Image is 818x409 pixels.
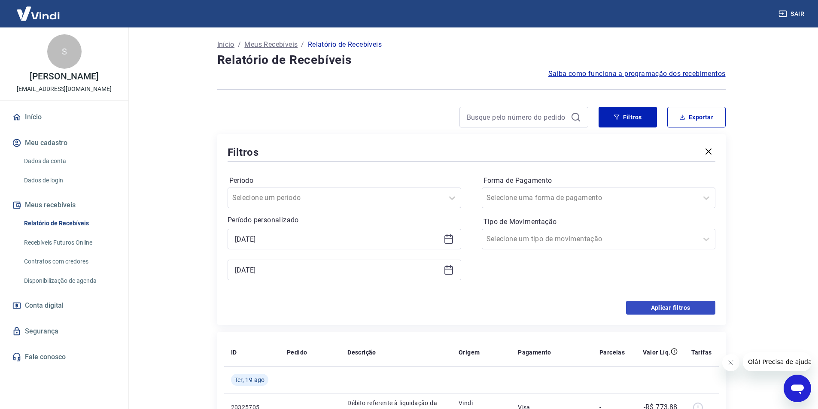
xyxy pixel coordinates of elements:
p: Descrição [347,348,376,357]
a: Saiba como funciona a programação dos recebimentos [548,69,726,79]
p: / [238,39,241,50]
p: / [301,39,304,50]
a: Disponibilização de agenda [21,272,118,290]
label: Forma de Pagamento [484,176,714,186]
button: Aplicar filtros [626,301,715,315]
img: Vindi [10,0,66,27]
a: Relatório de Recebíveis [21,215,118,232]
span: Olá! Precisa de ajuda? [5,6,72,13]
p: Valor Líq. [643,348,671,357]
p: Pagamento [518,348,551,357]
p: ID [231,348,237,357]
a: Conta digital [10,296,118,315]
h5: Filtros [228,145,259,159]
div: S [47,34,82,69]
label: Tipo de Movimentação [484,217,714,227]
a: Segurança [10,322,118,341]
button: Meus recebíveis [10,196,118,215]
button: Exportar [667,107,726,127]
h4: Relatório de Recebíveis [217,52,726,69]
p: Origem [459,348,480,357]
iframe: Botão para abrir a janela de mensagens [784,375,811,402]
p: Parcelas [599,348,625,357]
p: Período personalizado [228,215,461,225]
p: [PERSON_NAME] [30,72,98,81]
a: Início [10,108,118,127]
input: Data inicial [235,233,440,245]
a: Início [217,39,234,50]
a: Recebíveis Futuros Online [21,234,118,251]
p: Pedido [287,348,307,357]
button: Filtros [599,107,657,127]
span: Ter, 19 ago [234,376,265,384]
p: [EMAIL_ADDRESS][DOMAIN_NAME] [17,85,112,94]
iframe: Mensagem da empresa [743,352,811,371]
iframe: Fechar mensagem [722,354,739,371]
a: Fale conosco [10,348,118,367]
label: Período [229,176,459,186]
a: Dados de login [21,172,118,189]
button: Sair [777,6,808,22]
p: Relatório de Recebíveis [308,39,382,50]
span: Conta digital [25,300,64,312]
a: Meus Recebíveis [244,39,298,50]
a: Contratos com credores [21,253,118,270]
input: Data final [235,264,440,276]
p: Tarifas [691,348,712,357]
button: Meu cadastro [10,133,118,152]
a: Dados da conta [21,152,118,170]
input: Busque pelo número do pedido [467,111,567,124]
